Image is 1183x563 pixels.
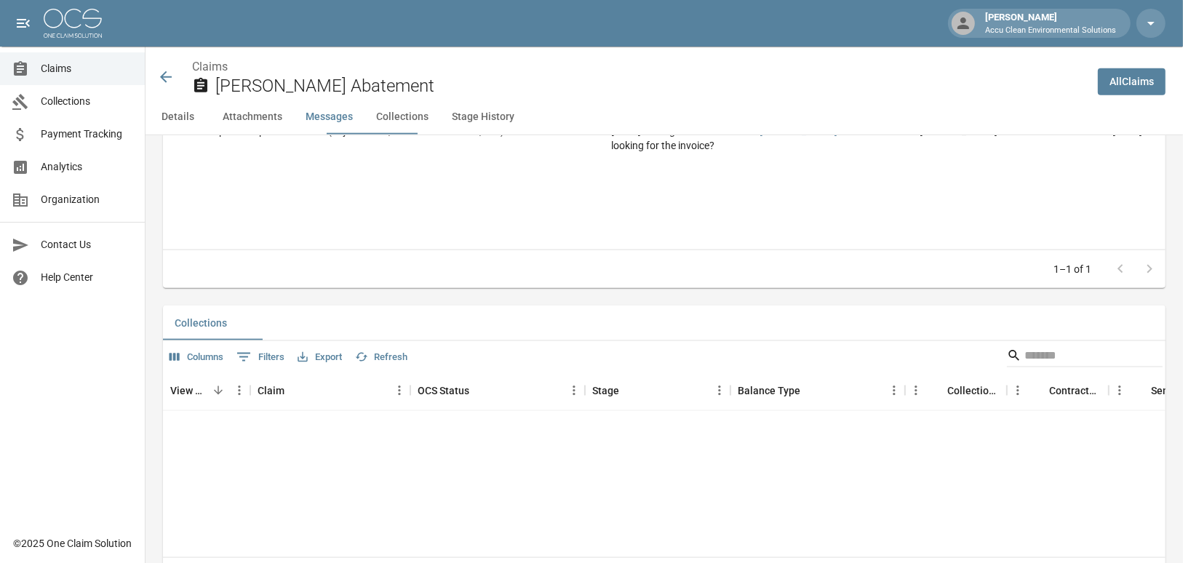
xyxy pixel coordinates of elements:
[163,306,1166,340] div: related-list tabs
[9,9,38,38] button: open drawer
[41,94,133,109] span: Collections
[163,370,250,411] div: View Collection
[800,380,821,401] button: Sort
[163,306,239,340] button: Collections
[1007,380,1029,402] button: Menu
[410,370,585,411] div: OCS Status
[146,100,211,135] button: Details
[585,370,730,411] div: Stage
[41,192,133,207] span: Organization
[192,58,1086,76] nav: breadcrumb
[41,159,133,175] span: Analytics
[166,346,227,369] button: Select columns
[389,380,410,402] button: Menu
[418,370,469,411] div: OCS Status
[1007,370,1109,411] div: Contractor Amount
[284,380,305,401] button: Sort
[44,9,102,38] img: ocs-logo-white-transparent.png
[170,370,208,411] div: View Collection
[233,346,288,369] button: Show filters
[41,237,133,252] span: Contact Us
[258,370,284,411] div: Claim
[1109,380,1131,402] button: Menu
[192,60,228,73] a: Claims
[738,370,800,411] div: Balance Type
[208,380,228,401] button: Sort
[13,536,132,551] div: © 2025 One Claim Solution
[1029,380,1049,401] button: Sort
[250,370,410,411] div: Claim
[365,100,440,135] button: Collections
[927,380,947,401] button: Sort
[1053,262,1091,276] p: 1–1 of 1
[469,380,490,401] button: Sort
[947,370,1000,411] div: Collections Fee
[1131,380,1151,401] button: Sort
[563,380,585,402] button: Menu
[440,100,526,135] button: Stage History
[979,10,1122,36] div: [PERSON_NAME]
[41,61,133,76] span: Claims
[592,370,619,411] div: Stage
[41,127,133,142] span: Payment Tracking
[619,380,640,401] button: Sort
[1098,68,1166,95] a: AllClaims
[730,370,905,411] div: Balance Type
[883,380,905,402] button: Menu
[1007,344,1163,370] div: Search
[351,346,411,369] button: Refresh
[146,100,1183,135] div: anchor tabs
[215,76,1086,97] h2: [PERSON_NAME] Abatement
[1049,370,1102,411] div: Contractor Amount
[211,100,294,135] button: Attachments
[294,346,346,369] button: Export
[905,370,1007,411] div: Collections Fee
[41,270,133,285] span: Help Center
[709,380,730,402] button: Menu
[294,100,365,135] button: Messages
[905,380,927,402] button: Menu
[985,25,1116,37] p: Accu Clean Environmental Solutions
[228,380,250,402] button: Menu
